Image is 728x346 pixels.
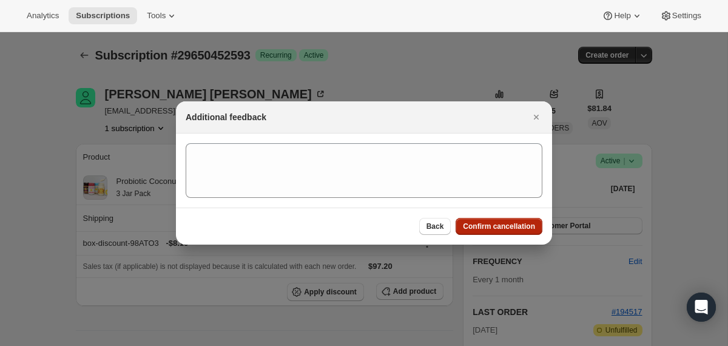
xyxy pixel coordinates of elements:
h2: Additional feedback [186,111,266,123]
span: Help [614,11,630,21]
button: Back [419,218,451,235]
span: Analytics [27,11,59,21]
span: Confirm cancellation [463,222,535,231]
button: Settings [653,7,709,24]
button: Subscriptions [69,7,137,24]
button: Help [595,7,650,24]
span: Back [426,222,444,231]
span: Settings [672,11,701,21]
button: Analytics [19,7,66,24]
div: Open Intercom Messenger [687,293,716,322]
button: Close [528,109,545,126]
button: Tools [140,7,185,24]
span: Tools [147,11,166,21]
span: Subscriptions [76,11,130,21]
button: Confirm cancellation [456,218,542,235]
